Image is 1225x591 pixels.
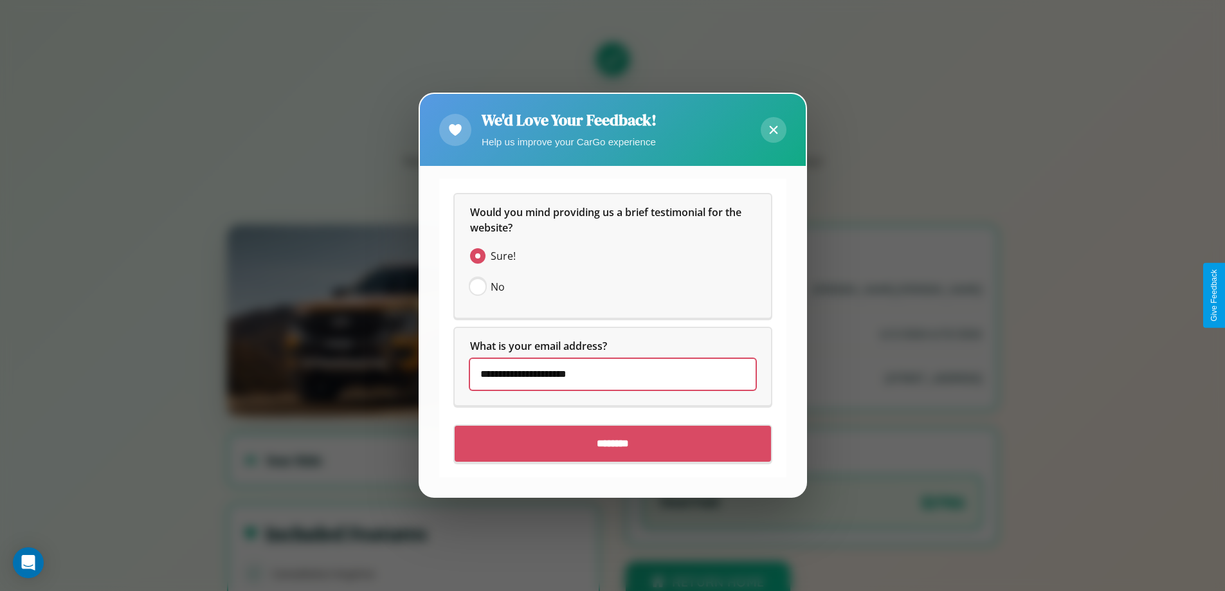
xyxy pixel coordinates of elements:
span: No [491,280,505,295]
span: Would you mind providing us a brief testimonial for the website? [470,206,744,235]
span: What is your email address? [470,340,607,354]
span: Sure! [491,249,516,264]
div: Give Feedback [1210,269,1219,322]
div: Open Intercom Messenger [13,547,44,578]
h2: We'd Love Your Feedback! [482,109,657,131]
p: Help us improve your CarGo experience [482,133,657,150]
